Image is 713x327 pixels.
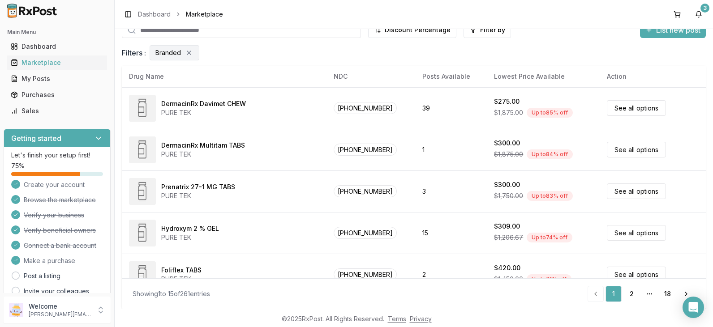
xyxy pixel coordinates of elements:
img: Prenatrix 27-1 MG TABS [129,178,156,205]
div: DermacinRx Davimet CHEW [161,99,246,108]
a: Sales [7,103,107,119]
td: 2 [415,254,487,295]
a: See all options [607,225,666,241]
div: Up to 71 % off [527,274,571,284]
a: Post a listing [24,272,60,280]
div: Purchases [11,90,103,99]
div: PURE TEK [161,233,219,242]
th: NDC [326,66,416,87]
button: Remove Branded filter [185,48,193,57]
a: List new post [640,26,706,35]
td: 15 [415,212,487,254]
div: Foliflex TABS [161,266,202,275]
span: Marketplace [186,10,223,19]
img: Hydroxym 2 % GEL [129,220,156,246]
div: DermacinRx Multitam TABS [161,141,245,150]
div: Marketplace [11,58,103,67]
span: [PHONE_NUMBER] [334,268,397,280]
div: Sales [11,106,103,115]
nav: pagination [588,286,695,302]
th: Action [600,66,706,87]
button: 3 [692,7,706,21]
div: Up to 84 % off [527,149,573,159]
button: Filter by [464,22,511,38]
a: My Posts [7,71,107,87]
span: Connect a bank account [24,241,96,250]
img: RxPost Logo [4,4,61,18]
div: Up to 74 % off [527,233,572,242]
span: Verify beneficial owners [24,226,96,235]
span: Create your account [24,180,85,189]
span: $1,450.00 [494,275,523,284]
div: Prenatrix 27-1 MG TABS [161,183,235,191]
button: Sales [4,104,111,118]
h2: Main Menu [7,29,107,36]
div: PURE TEK [161,191,235,200]
img: User avatar [9,303,23,317]
a: Dashboard [138,10,171,19]
p: Let's finish your setup first! [11,151,103,160]
div: $300.00 [494,180,520,189]
td: 1 [415,129,487,170]
div: $275.00 [494,97,520,106]
a: Terms [388,315,406,323]
span: Filter by [480,25,505,34]
th: Drug Name [122,66,326,87]
td: 3 [415,170,487,212]
th: Posts Available [415,66,487,87]
td: 39 [415,87,487,129]
span: Verify your business [24,211,84,220]
a: Privacy [410,315,432,323]
a: Dashboard [7,38,107,55]
span: Make a purchase [24,256,75,265]
button: Dashboard [4,39,111,54]
span: Branded [155,48,181,57]
div: 3 [700,4,709,13]
div: PURE TEK [161,275,202,284]
th: Lowest Price Available [487,66,600,87]
a: Go to next page [677,286,695,302]
img: DermacinRx Davimet CHEW [129,95,156,122]
a: Purchases [7,87,107,103]
span: [PHONE_NUMBER] [334,185,397,197]
img: DermacinRx Multitam TABS [129,136,156,163]
a: 2 [623,286,640,302]
button: Discount Percentage [368,22,456,38]
img: Foliflex TABS [129,261,156,288]
span: Browse the marketplace [24,195,96,204]
div: PURE TEK [161,108,246,117]
span: [PHONE_NUMBER] [334,144,397,156]
span: $1,206.67 [494,233,523,242]
a: See all options [607,267,666,282]
a: 18 [659,286,675,302]
span: $1,750.00 [494,191,523,200]
h3: Getting started [11,133,61,144]
div: My Posts [11,74,103,83]
span: Discount Percentage [385,25,451,34]
a: Marketplace [7,55,107,71]
span: [PHONE_NUMBER] [334,227,397,239]
button: Marketplace [4,55,111,70]
a: Invite your colleagues [24,287,89,296]
p: Welcome [29,302,91,311]
span: List new post [656,25,700,35]
div: $420.00 [494,263,520,272]
span: Filters : [122,47,146,58]
span: [PHONE_NUMBER] [334,102,397,114]
div: PURE TEK [161,150,245,159]
div: Showing 1 to 15 of 261 entries [133,289,210,298]
div: Up to 83 % off [527,191,573,201]
div: Open Intercom Messenger [683,297,704,318]
a: See all options [607,100,666,116]
span: $1,875.00 [494,108,523,117]
span: $1,875.00 [494,150,523,159]
div: Dashboard [11,42,103,51]
button: Purchases [4,88,111,102]
div: $309.00 [494,222,520,231]
button: List new post [640,22,706,38]
div: $300.00 [494,139,520,148]
nav: breadcrumb [138,10,223,19]
a: 1 [606,286,622,302]
div: Hydroxym 2 % GEL [161,224,219,233]
a: See all options [607,142,666,157]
